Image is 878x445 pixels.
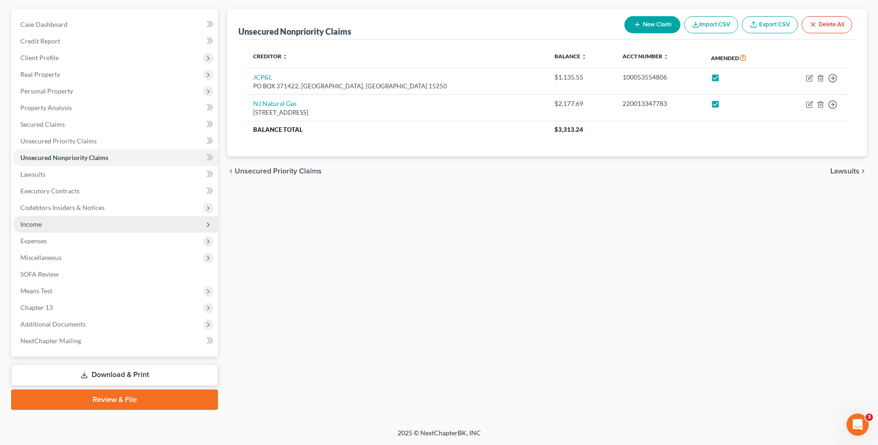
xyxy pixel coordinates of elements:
button: Lawsuits chevron_right [830,167,867,175]
div: [STREET_ADDRESS] [253,108,540,117]
span: Unsecured Nonpriority Claims [20,154,108,161]
a: Unsecured Nonpriority Claims [13,149,218,166]
span: Unsecured Priority Claims [20,137,97,145]
span: Miscellaneous [20,253,62,261]
div: 100053554806 [623,73,696,82]
span: Real Property [20,70,60,78]
a: Acct Number unfold_more [623,53,669,60]
a: Balance unfold_more [554,53,587,60]
a: Unsecured Priority Claims [13,133,218,149]
a: Property Analysis [13,99,218,116]
i: chevron_left [227,167,235,175]
button: Delete All [802,16,852,33]
button: New Claim [624,16,680,33]
button: Import CSV [684,16,738,33]
span: Income [20,220,42,228]
span: Client Profile [20,54,59,62]
span: Additional Documents [20,320,86,328]
span: $3,313.24 [554,126,583,133]
a: NextChapter Mailing [13,333,218,349]
div: 220013347783 [623,99,696,108]
span: Codebtors Insiders & Notices [20,204,105,211]
span: Credit Report [20,37,60,45]
a: Export CSV [742,16,798,33]
span: Lawsuits [830,167,859,175]
span: SOFA Review [20,270,59,278]
a: Lawsuits [13,166,218,183]
span: NextChapter Mailing [20,337,81,345]
span: Secured Claims [20,120,65,128]
span: 3 [866,414,873,421]
a: JCP&L [253,73,272,81]
a: Case Dashboard [13,16,218,33]
span: Lawsuits [20,170,45,178]
th: Balance Total [246,121,547,138]
a: Secured Claims [13,116,218,133]
span: Property Analysis [20,104,72,111]
i: unfold_more [282,54,288,60]
div: $1,135.55 [554,73,608,82]
div: PO BOX 371422, [GEOGRAPHIC_DATA], [GEOGRAPHIC_DATA] 15250 [253,82,540,91]
a: Creditor unfold_more [253,53,288,60]
i: unfold_more [581,54,587,60]
a: Executory Contracts [13,183,218,199]
button: chevron_left Unsecured Priority Claims [227,167,322,175]
span: Means Test [20,287,52,295]
i: chevron_right [859,167,867,175]
div: 2025 © NextChapterBK, INC [175,428,703,445]
span: Expenses [20,237,47,245]
span: Chapter 13 [20,303,53,311]
a: Download & Print [11,364,218,386]
a: Credit Report [13,33,218,49]
i: unfold_more [663,54,669,60]
iframe: Intercom live chat [847,414,869,436]
span: Case Dashboard [20,20,68,28]
th: Amended [704,47,776,68]
span: Personal Property [20,87,73,95]
div: $2,177.69 [554,99,608,108]
span: Unsecured Priority Claims [235,167,322,175]
div: Unsecured Nonpriority Claims [238,26,351,37]
a: NJ Natural Gas [253,99,297,107]
a: Review & File [11,389,218,410]
a: SOFA Review [13,266,218,283]
span: Executory Contracts [20,187,80,195]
